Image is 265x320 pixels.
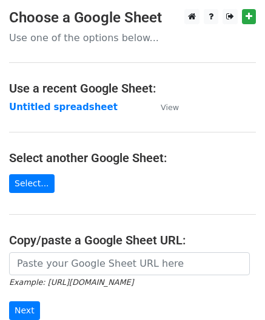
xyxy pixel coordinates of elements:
small: View [161,103,179,112]
small: Example: [URL][DOMAIN_NAME] [9,278,133,287]
h4: Copy/paste a Google Sheet URL: [9,233,256,247]
input: Next [9,301,40,320]
a: Untitled spreadsheet [9,102,118,113]
h3: Choose a Google Sheet [9,9,256,27]
input: Paste your Google Sheet URL here [9,252,250,275]
a: View [149,102,179,113]
iframe: Chat Widget [204,262,265,320]
h4: Use a recent Google Sheet: [9,81,256,96]
a: Select... [9,174,55,193]
h4: Select another Google Sheet: [9,151,256,165]
p: Use one of the options below... [9,31,256,44]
